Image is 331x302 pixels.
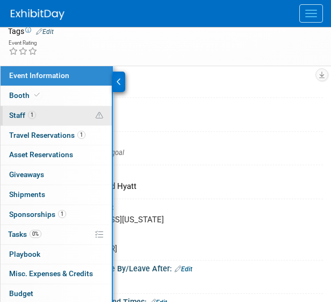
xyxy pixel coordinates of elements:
[30,230,41,238] span: 0%
[77,131,85,139] span: 1
[11,9,64,20] img: ExhibitDay
[1,145,112,165] a: Asset Reservations
[46,178,315,195] div: Manchester Grand Hyatt
[38,132,323,145] div: # of Leads Goal:
[9,111,36,120] span: Staff
[1,205,112,224] a: Sponsorships1
[9,150,73,159] span: Asset Reservations
[9,190,45,199] span: Shipments
[9,131,85,139] span: Travel Reservations
[58,210,66,218] span: 1
[34,92,40,98] i: Booth reservation complete
[9,210,66,219] span: Sponsorships
[49,215,311,254] pre: [STREET_ADDRESS][US_STATE] Phone [PHONE_NUMBER]
[28,111,36,119] span: 1
[9,269,93,278] span: Misc. Expenses & Credits
[9,91,42,100] span: Booth
[299,4,323,23] button: Menu
[38,98,323,111] div: Sales Goal:
[1,66,112,86] a: Event Information
[1,245,112,264] a: Playbook
[1,225,112,244] a: Tasks0%
[1,165,112,185] a: Giveaways
[38,261,323,275] div: Travel Booking: Arrive By/Leave After:
[96,111,103,121] span: Potential Scheduling Conflict -- at least one attendee is tagged in another overlapping event.
[8,230,41,238] span: Tasks
[1,185,112,205] a: Shipments
[38,78,323,92] div: Event Website:
[9,71,69,80] span: Event Information
[38,199,323,213] div: Event Venue Address:
[9,250,40,258] span: Playbook
[1,264,112,284] a: Misc. Expenses & Credits
[38,165,323,179] div: Event Venue Name:
[1,86,112,106] a: Booth
[175,265,192,273] a: Edit
[36,28,54,36] a: Edit
[1,126,112,145] a: Travel Reservations1
[9,170,44,179] span: Giveaways
[9,40,38,46] div: Event Rating
[1,106,112,125] a: Staff1
[8,26,54,37] td: Tags
[9,289,33,298] span: Budget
